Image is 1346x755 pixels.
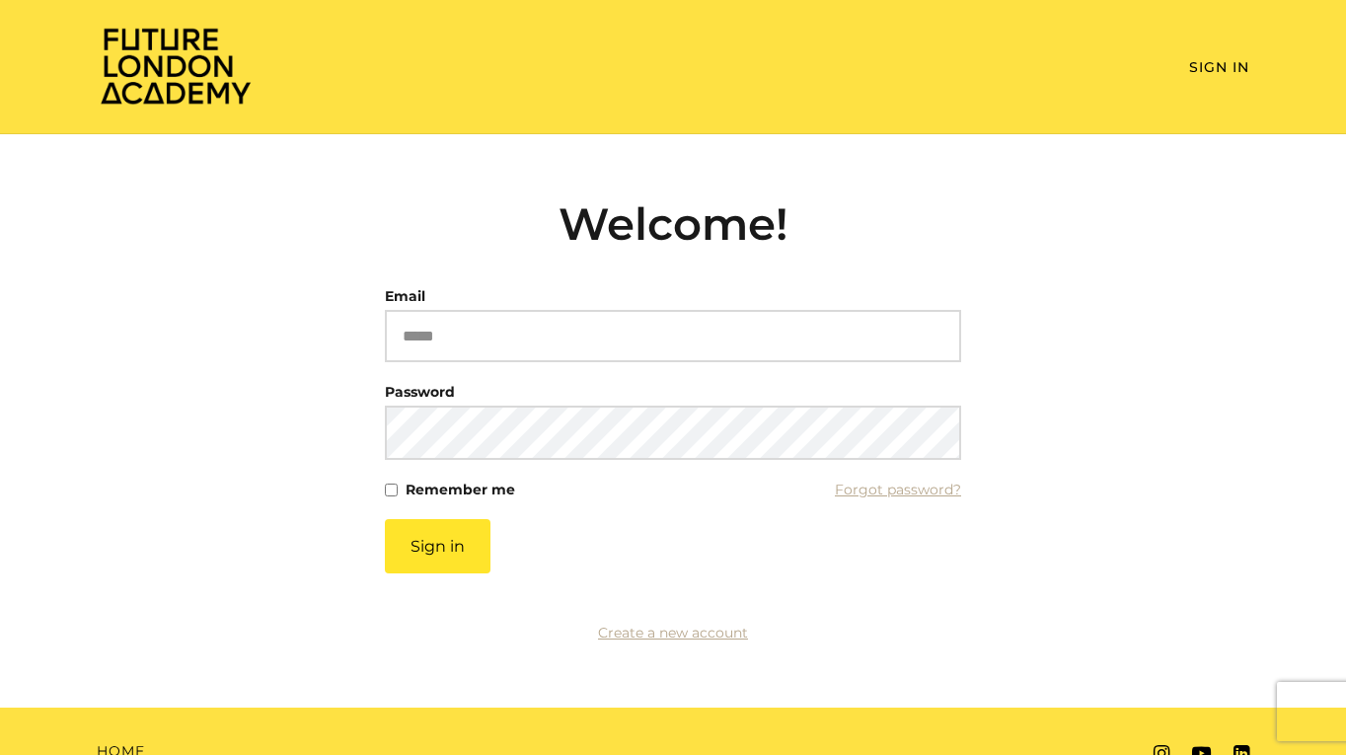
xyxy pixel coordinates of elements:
[835,476,961,503] a: Forgot password?
[385,378,455,406] label: Password
[97,26,255,106] img: Home Page
[385,519,490,573] button: Sign in
[1189,58,1249,76] a: Sign In
[385,282,425,310] label: Email
[406,476,515,503] label: Remember me
[598,624,748,642] a: Create a new account
[385,197,961,251] h2: Welcome!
